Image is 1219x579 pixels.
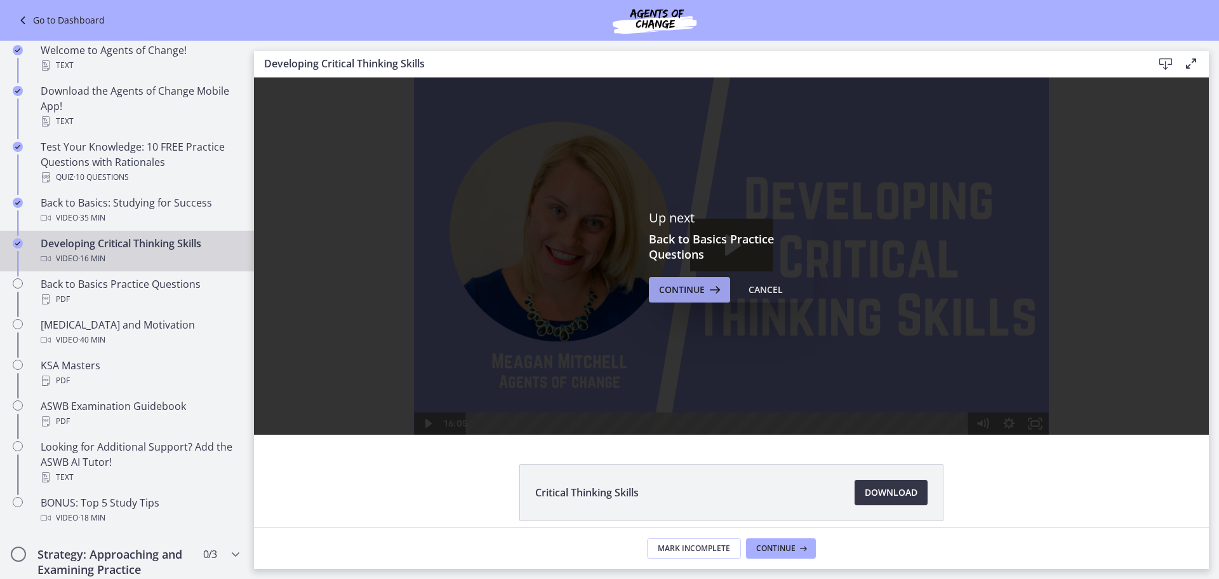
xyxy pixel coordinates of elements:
[578,5,731,36] img: Agents of Change
[41,414,239,429] div: PDF
[647,538,741,559] button: Mark Incomplete
[74,170,129,185] span: · 10 Questions
[41,236,239,266] div: Developing Critical Thinking Skills
[41,83,239,129] div: Download the Agents of Change Mobile App!
[535,485,639,500] span: Critical Thinking Skills
[41,358,239,388] div: KSA Masters
[41,170,239,185] div: Quiz
[436,141,519,194] button: Play Video: cbe0uvmtov91j64ibpdg.mp4
[13,45,23,55] i: Completed
[742,335,768,357] button: Show settings menu
[15,13,105,28] a: Go to Dashboard
[738,277,793,303] button: Cancel
[160,335,187,357] button: Play Video
[649,277,730,303] button: Continue
[659,282,705,297] span: Continue
[41,58,239,73] div: Text
[41,398,239,429] div: ASWB Examination Guidebook
[41,139,239,185] div: Test Your Knowledge: 10 FREE Practice Questions with Rationales
[649,210,814,226] p: Up next
[749,282,783,297] div: Cancel
[41,470,239,485] div: Text
[78,251,105,266] span: · 16 min
[746,538,816,559] button: Continue
[41,210,239,226] div: Video
[78,510,105,526] span: · 18 min
[649,231,814,262] h3: Back to Basics Practice Questions
[41,195,239,226] div: Back to Basics: Studying for Success
[768,335,795,357] button: Fullscreen
[41,510,239,526] div: Video
[865,485,917,500] span: Download
[222,335,709,357] div: Playbar
[203,547,216,562] span: 0 / 3
[41,43,239,73] div: Welcome to Agents of Change!
[41,332,239,348] div: Video
[13,86,23,96] i: Completed
[41,317,239,348] div: [MEDICAL_DATA] and Motivation
[855,480,928,505] a: Download
[41,439,239,485] div: Looking for Additional Support? Add the ASWB AI Tutor!
[13,142,23,152] i: Completed
[658,543,730,554] span: Mark Incomplete
[13,238,23,249] i: Completed
[41,251,239,266] div: Video
[13,198,23,208] i: Completed
[264,56,1133,71] h3: Developing Critical Thinking Skills
[41,373,239,388] div: PDF
[41,292,239,307] div: PDF
[41,114,239,129] div: Text
[78,332,105,348] span: · 40 min
[716,335,742,357] button: Mute
[41,276,239,307] div: Back to Basics Practice Questions
[41,495,239,526] div: BONUS: Top 5 Study Tips
[756,543,796,554] span: Continue
[78,210,105,226] span: · 35 min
